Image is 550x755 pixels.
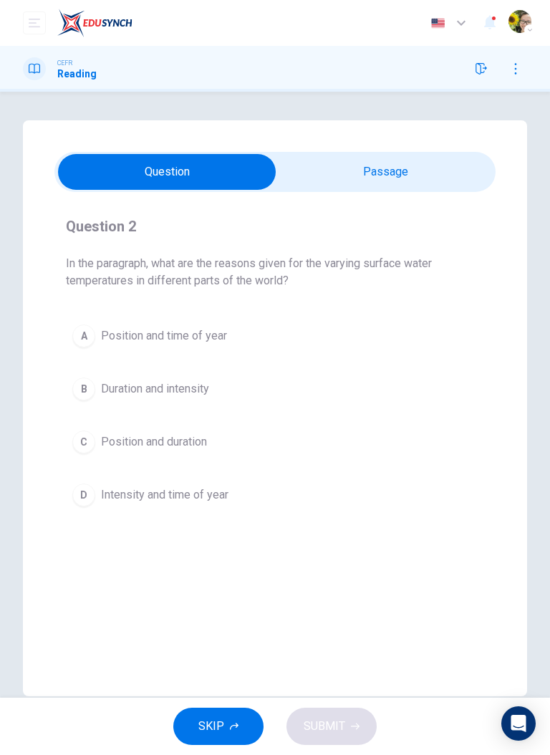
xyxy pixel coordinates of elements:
span: CEFR [57,58,72,68]
img: en [429,18,447,29]
h1: Reading [57,68,97,80]
span: Intensity and time of year [101,486,228,504]
img: Profile picture [508,10,531,33]
button: SKIP [173,708,264,745]
div: D [72,484,95,506]
div: A [72,324,95,347]
button: open mobile menu [23,11,46,34]
div: Open Intercom Messenger [501,706,536,741]
span: SKIP [198,716,224,736]
h4: Question 2 [66,215,484,238]
button: APosition and time of year [66,318,484,354]
span: Duration and intensity [101,380,209,398]
div: B [72,377,95,400]
button: DIntensity and time of year [66,477,484,513]
span: In the paragraph, what are the reasons given for the varying surface water temperatures in differ... [66,255,484,289]
button: BDuration and intensity [66,371,484,407]
span: Position and duration [101,433,207,451]
img: ELTC logo [57,9,132,37]
div: C [72,431,95,453]
span: Position and time of year [101,327,227,345]
button: CPosition and duration [66,424,484,460]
